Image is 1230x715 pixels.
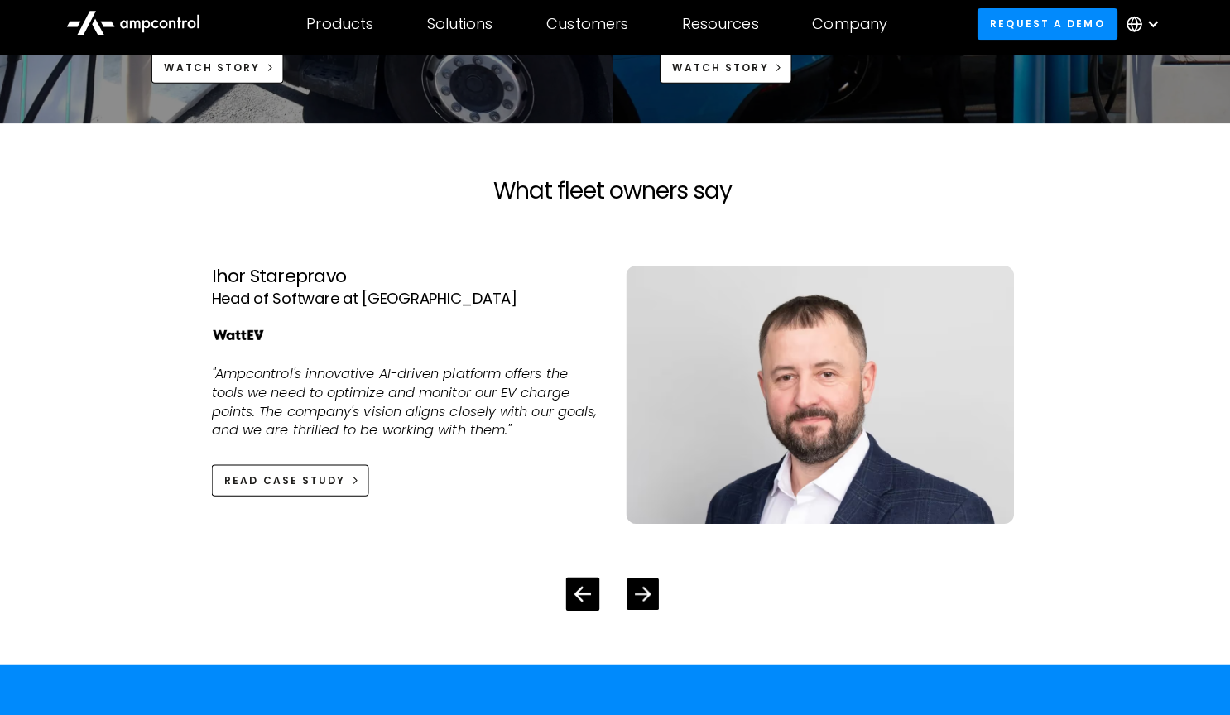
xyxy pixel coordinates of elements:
[550,22,631,40] div: Customers
[218,270,602,291] div: Ihor Starepravo
[569,578,602,612] div: Previous slide
[684,22,760,40] div: Resources
[218,291,602,315] div: Head of Software at [GEOGRAPHIC_DATA]
[218,467,373,497] a: Read Case Study
[218,368,602,443] p: "Ampcontrol's innovative AI-driven platform offers the tools we need to optimize and monitor our ...
[431,22,497,40] div: Solutions
[158,59,289,89] a: Watch Story
[674,66,769,81] div: Watch Story
[230,475,350,490] div: Read Case Study
[629,579,661,611] div: Next slide
[813,22,887,40] div: Company
[218,243,1012,552] div: 2 / 4
[661,59,792,89] a: Watch Story
[976,15,1115,46] a: Request a demo
[312,22,378,40] div: Products
[191,182,1039,210] h2: What fleet owners say
[171,66,266,81] div: Watch Story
